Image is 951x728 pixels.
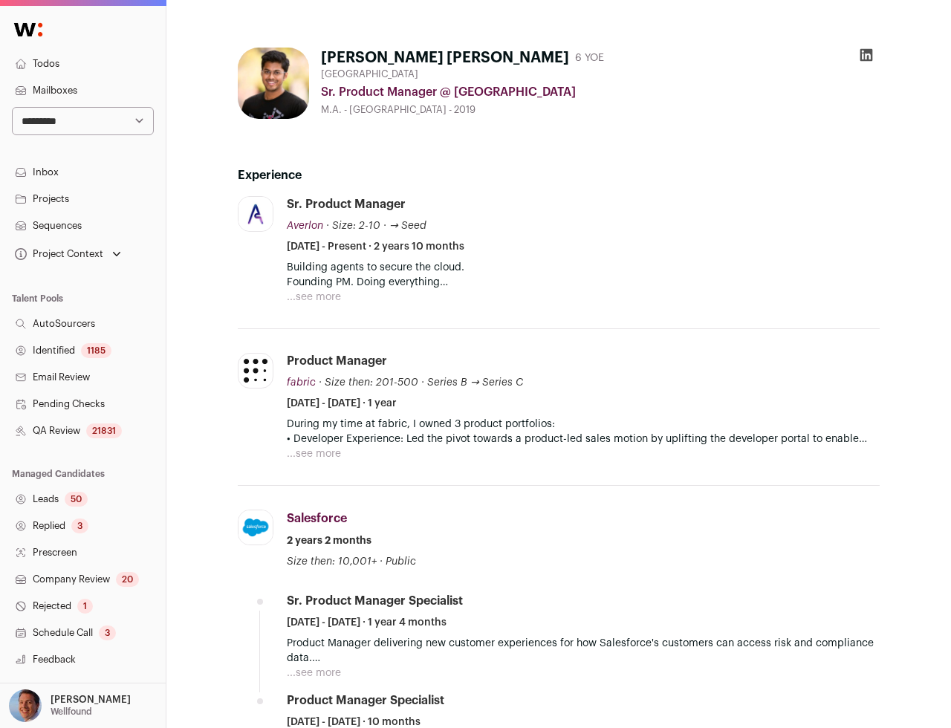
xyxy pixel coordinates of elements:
span: fabric [287,377,316,388]
div: Project Context [12,248,103,260]
div: 3 [99,625,116,640]
span: [GEOGRAPHIC_DATA] [321,68,418,80]
span: Size then: 10,001+ [287,556,377,567]
span: 2 years 2 months [287,533,371,548]
div: Sr. Product Manager Specialist [287,593,463,609]
div: Product Manager [287,353,387,369]
button: ...see more [287,290,341,305]
span: · [380,554,383,569]
span: Salesforce [287,513,347,524]
div: 3 [71,519,88,533]
span: · Size: 2-10 [326,221,380,231]
img: 3500904982e05b11efe68e8c879e801f41b3d70d4d3e582ec282d6dc27bdbbc8.jpg [238,197,273,231]
img: a15e16b4a572e6d789ff6890fffe31942b924de32350d3da2095d3676c91ed56.jpg [238,510,273,545]
span: Series B → Series C [427,377,523,388]
div: 20 [116,572,139,587]
span: · Size then: 201-500 [319,377,418,388]
img: 19266-medium_jpg [9,689,42,722]
div: Sr. Product Manager [287,196,406,212]
span: [DATE] - [DATE] · 1 year [287,396,397,411]
button: ...see more [287,446,341,461]
button: Open dropdown [12,244,124,264]
button: ...see more [287,666,341,680]
span: [DATE] - [DATE] · 1 year 4 months [287,615,447,630]
span: Public [386,556,416,567]
p: Product Manager delivering new customer experiences for how Salesforce's customers can access ris... [287,636,880,666]
div: Sr. Product Manager @ [GEOGRAPHIC_DATA] [321,83,880,101]
p: Founding PM. Doing everything - Product, Design & Marketing. [287,275,880,290]
div: 21831 [86,423,122,438]
div: M.A. - [GEOGRAPHIC_DATA] - 2019 [321,104,880,116]
div: Product Manager Specialist [287,692,444,709]
img: Wellfound [6,15,51,45]
p: • Developer Experience: Led the pivot towards a product-led sales motion by uplifting the develop... [287,432,880,446]
img: e84b02edd4430c51db5607d32ff90ee27a346b68bdeb113884f49c7fea82c234.png [238,354,273,388]
div: 1 [77,599,93,614]
div: 6 YOE [575,51,604,65]
p: Wellfound [51,706,92,718]
span: · [421,375,424,390]
span: Averlon [287,221,323,231]
h1: [PERSON_NAME] [PERSON_NAME] [321,48,569,68]
p: [PERSON_NAME] [51,694,131,706]
p: Building agents to secure the cloud. [287,260,880,275]
h2: Experience [238,166,880,184]
div: 1185 [81,343,111,358]
img: bc9595f3216e1ff8d4277476a62c451c25cb6d20924977596bd23af76e17e20c [238,48,309,119]
span: · [383,218,386,233]
div: 50 [65,492,88,507]
p: During my time at fabric, I owned 3 product portfolios: [287,417,880,432]
span: → Seed [389,221,426,231]
span: [DATE] - Present · 2 years 10 months [287,239,464,254]
button: Open dropdown [6,689,134,722]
